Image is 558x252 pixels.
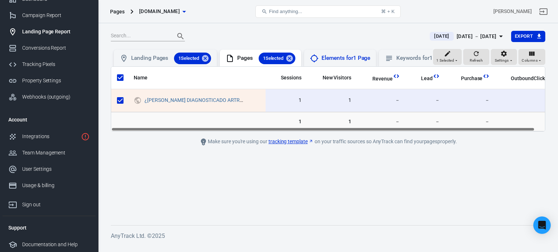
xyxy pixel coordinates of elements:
div: Landing Pages [131,53,211,64]
a: Usage & billing [3,177,96,194]
a: Integrations [3,128,96,145]
div: 1Selected [174,53,211,64]
button: Find anything...⌘ + K [255,5,401,18]
span: Purchase [452,75,483,82]
a: Property Settings [3,73,96,89]
div: Elements for 1 Page [322,54,370,62]
div: Conversions Report [22,44,90,52]
div: Documentation and Help [22,241,90,248]
div: Account id: TDMpudQw [493,8,532,15]
div: Campaign Report [22,12,90,19]
span: － [412,97,440,104]
span: New Visitors [323,74,352,82]
span: 1 Selected [259,55,288,62]
div: Usage & billing [22,182,90,189]
span: － [363,118,400,125]
div: 1Selected [259,53,296,64]
button: [DATE][DATE] － [DATE] [424,30,511,42]
span: Lead [412,75,433,82]
div: Pages [237,53,295,64]
a: Webhooks (outgoing) [3,89,96,105]
div: Landing Page Report [22,28,90,36]
span: 1 [313,118,352,125]
a: User Settings [3,161,96,177]
button: [DOMAIN_NAME] [136,5,189,18]
span: velvee.net [139,7,180,16]
span: Name [134,74,157,82]
a: Sign out [535,3,552,20]
input: Search... [111,32,169,41]
div: Open Intercom Messenger [533,216,551,234]
span: 1 [313,97,352,104]
svg: This column is calculated from AnyTrack real-time data [393,73,400,80]
a: Campaign Report [3,7,96,24]
span: Name [134,74,147,82]
svg: 1 networks not verified yet [81,132,90,141]
span: Find anything... [269,9,302,14]
span: － [412,118,440,125]
a: tracking template [268,138,314,145]
svg: This column is calculated from AnyTrack real-time data [482,73,490,80]
a: Sign out [3,194,96,213]
svg: This column is calculated from AnyTrack real-time data [433,73,440,80]
span: Refresh [470,57,483,64]
div: Sign out [22,201,90,208]
a: Team Management [3,145,96,161]
span: Settings [495,57,509,64]
span: 1 [271,118,302,125]
span: New Visitors [313,74,352,82]
span: 1 Selected [174,55,203,62]
a: ¿[PERSON_NAME] DIAGNOSTICADO ARTROSIS ARTICULAR? - Noticias de Salud [145,97,323,103]
div: Pages [110,8,125,15]
div: User Settings [22,165,90,173]
span: Sessions [271,74,302,82]
button: Columns [518,49,545,65]
span: Total revenue calculated by AnyTrack. [363,74,393,83]
div: Webhooks (outgoing) [22,93,90,101]
div: ⌘ + K [381,9,395,14]
h6: AnyTrack Ltd. © 2025 [111,231,545,240]
span: Total revenue calculated by AnyTrack. [372,74,393,83]
a: Conversions Report [3,40,96,56]
button: Settings [491,49,517,65]
div: [DATE] － [DATE] [457,32,497,41]
span: [DATE] [431,33,452,40]
div: Tracking Pixels [22,61,90,68]
span: － [363,97,400,104]
span: Columns [522,57,538,64]
button: Search [172,28,189,45]
span: OutboundClick [511,75,545,82]
div: Make sure you're using our on your traffic sources so AnyTrack can find your pages properly. [165,137,492,146]
div: Keywords for 1 Page [396,54,446,62]
span: Revenue [372,75,393,83]
button: Export [511,31,545,42]
a: Tracking Pixels [3,56,96,73]
button: 1 Selected [433,49,462,65]
button: Refresh [463,49,489,65]
div: Property Settings [22,77,90,84]
span: Lead [421,75,433,82]
svg: This column is calculated from AnyTrack real-time data [545,73,552,80]
div: scrollable content [111,67,545,131]
div: Team Management [22,149,90,157]
li: Account [3,111,96,128]
svg: UTM & Web Traffic [134,96,142,105]
span: － [501,97,552,104]
span: － [452,97,490,104]
div: Integrations [22,133,78,140]
span: Purchase [461,75,483,82]
a: Landing Page Report [3,24,96,40]
li: Support [3,219,96,236]
span: 1 Selected [436,57,454,64]
span: － [501,118,552,125]
span: － [452,118,490,125]
span: Sessions [281,74,302,82]
span: 1 [271,97,302,104]
span: OutboundClick [501,75,545,82]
